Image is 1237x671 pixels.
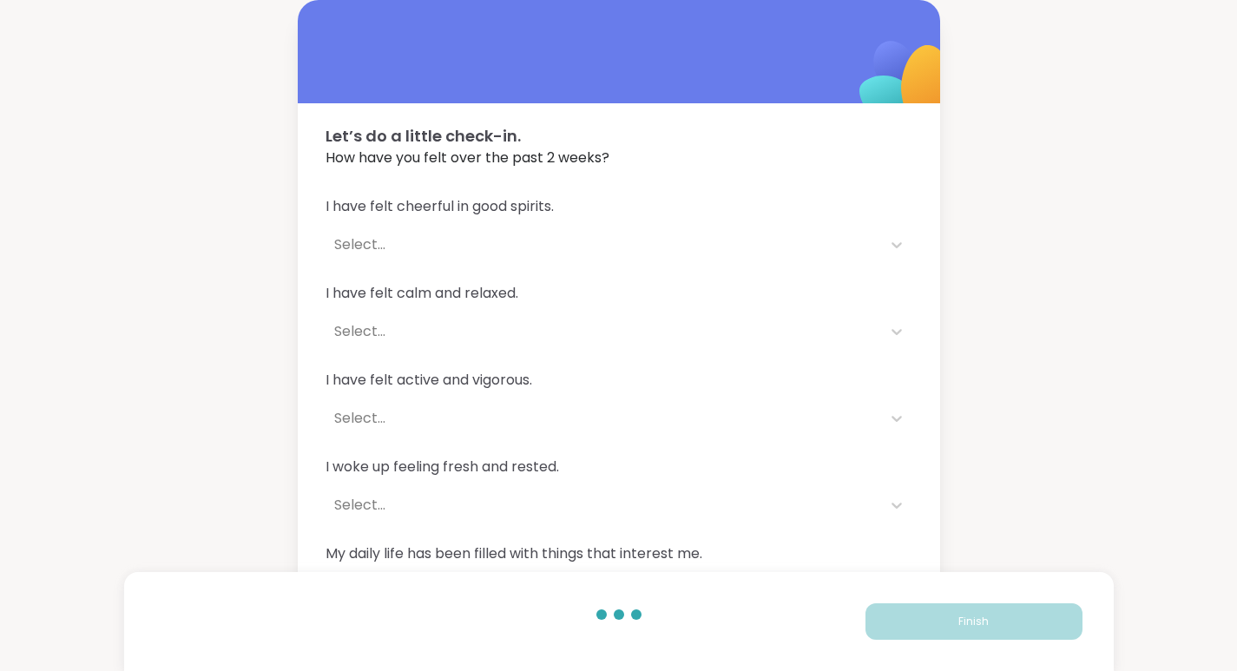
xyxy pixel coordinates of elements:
span: How have you felt over the past 2 weeks? [326,148,912,168]
button: Finish [865,603,1082,640]
div: Select... [334,495,872,516]
div: Select... [334,408,872,429]
span: Finish [958,614,989,629]
span: My daily life has been filled with things that interest me. [326,543,912,564]
div: Select... [334,234,872,255]
span: I have felt cheerful in good spirits. [326,196,912,217]
span: I have felt calm and relaxed. [326,283,912,304]
span: I have felt active and vigorous. [326,370,912,391]
span: I woke up feeling fresh and rested. [326,457,912,477]
span: Let’s do a little check-in. [326,124,912,148]
div: Select... [334,321,872,342]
